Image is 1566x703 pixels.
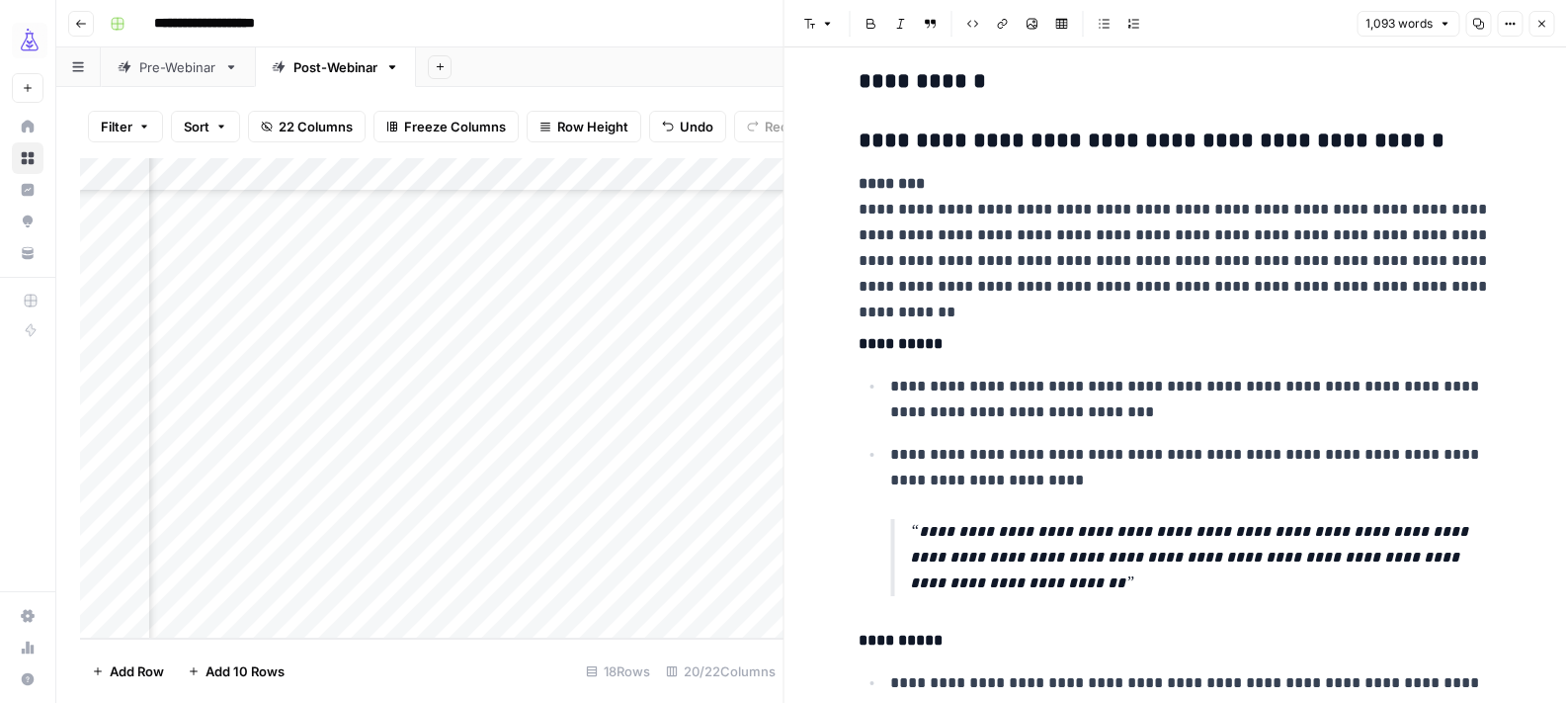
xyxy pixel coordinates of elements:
span: 1,093 words [1365,15,1433,33]
button: 1,093 words [1357,11,1459,37]
button: Row Height [527,111,641,142]
span: Undo [680,117,713,136]
span: Redo [765,117,796,136]
button: Undo [649,111,726,142]
a: Post-Webinar [255,47,416,87]
div: 18 Rows [578,656,658,687]
span: Freeze Columns [404,117,506,136]
span: Row Height [557,117,628,136]
span: Add Row [110,661,164,681]
a: Insights [12,174,43,206]
button: Add 10 Rows [176,656,296,687]
button: 22 Columns [248,111,366,142]
button: Freeze Columns [373,111,519,142]
span: 22 Columns [279,117,353,136]
button: Sort [171,111,240,142]
button: Help + Support [12,663,43,695]
button: Add Row [80,656,176,687]
a: Browse [12,142,43,174]
span: Sort [184,117,209,136]
div: Pre-Webinar [139,57,216,77]
span: Add 10 Rows [206,661,285,681]
span: Filter [101,117,132,136]
a: Pre-Webinar [101,47,255,87]
img: AirOps Growth Logo [12,23,47,58]
div: 20/22 Columns [658,656,783,687]
a: Your Data [12,237,43,269]
a: Home [12,111,43,142]
a: Opportunities [12,206,43,237]
button: Redo [734,111,809,142]
button: Workspace: AirOps Growth [12,16,43,65]
a: Settings [12,600,43,632]
div: Post-Webinar [293,57,377,77]
a: Usage [12,632,43,663]
button: Filter [88,111,163,142]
